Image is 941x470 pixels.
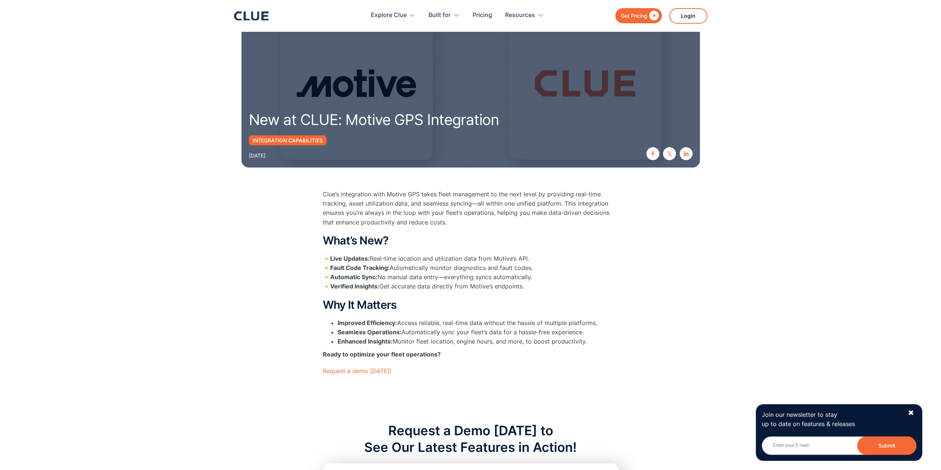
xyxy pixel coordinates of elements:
[667,151,672,156] img: twitter X icon
[323,422,619,456] div: Request a Demo [DATE] to See Our Latest Features in Action!
[762,410,901,429] p: Join our newsletter to stay up to date on features & releases
[323,234,619,247] h2: What’s New?
[249,112,559,128] h1: New at CLUE: Motive GPS Integration
[429,4,460,27] div: Built for
[330,273,378,281] strong: Automatic Sync:
[323,351,441,358] strong: Ready to optimize your fleet operations?
[505,4,544,27] div: Resources
[338,338,393,345] strong: Enhanced Insights:
[371,4,407,27] div: Explore Clue
[323,367,391,375] a: Request a demo [DATE]!
[371,4,416,27] div: Explore Clue
[338,318,619,328] li: Access reliable, real-time data without the hassle of multiple platforms.
[505,4,535,27] div: Resources
[473,4,492,27] a: Pricing
[249,151,265,160] div: [DATE]
[330,264,390,271] strong: Fault Code Tracking:
[669,8,707,24] a: Login
[323,383,619,393] p: ‍
[323,299,619,311] h2: Why It Matters
[762,436,916,455] input: Enter your E-mail
[650,151,655,156] img: facebook icon
[323,254,619,291] p: 🔸 Real-time location and utilization data from Motive’s API. 🔸 Automatically monitor diagnostics ...
[323,190,619,227] p: Clue’s integration with Motive GPS takes fleet management to the next level by providing real-tim...
[684,151,688,156] img: linkedin icon
[621,11,647,20] div: Get Pricing
[908,408,914,417] div: ✖
[429,4,451,27] div: Built for
[249,135,326,145] a: Integration Capabilities
[338,328,402,336] strong: Seamless Operations:
[615,8,662,23] a: Get Pricing
[647,11,659,20] div: 
[338,319,397,327] strong: Improved Efficiency:
[338,337,619,346] li: Monitor fleet location, engine hours, and more, to boost productivity.
[330,255,370,262] strong: Live Updates:
[338,328,619,337] li: Automatically sync your fleet’s data for a hassle-free experience.
[857,436,916,455] button: Submit
[330,283,379,290] strong: Verified Insights:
